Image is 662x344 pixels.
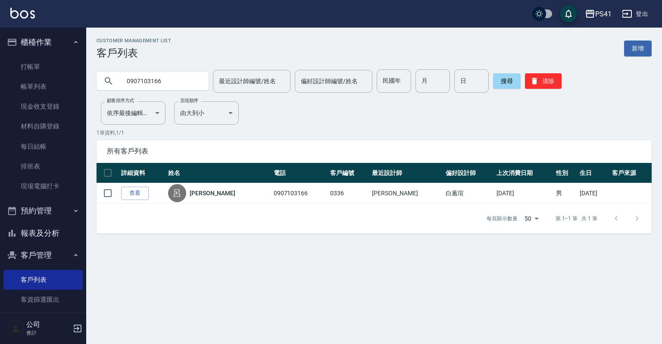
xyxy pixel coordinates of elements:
[328,183,370,203] td: 0336
[578,163,610,183] th: 生日
[3,270,83,290] a: 客戶列表
[370,183,443,203] td: [PERSON_NAME]
[554,163,578,183] th: 性別
[487,215,518,222] p: 每頁顯示數量
[556,215,597,222] p: 第 1–1 筆 共 1 筆
[26,329,70,337] p: 會計
[624,41,652,56] a: 新增
[3,57,83,77] a: 打帳單
[595,9,612,19] div: PS41
[121,187,149,200] a: 查看
[443,183,494,203] td: 白蕙瑄
[443,163,494,183] th: 偏好設計師
[610,163,652,183] th: 客戶來源
[168,184,186,202] div: 呂
[3,176,83,196] a: 現場電腦打卡
[3,200,83,222] button: 預約管理
[174,101,239,125] div: 由大到小
[581,5,615,23] button: PS41
[521,207,542,230] div: 50
[3,97,83,116] a: 現金收支登錄
[119,163,166,183] th: 詳細資料
[525,73,562,89] button: 清除
[554,183,578,203] td: 男
[3,310,83,329] a: 卡券管理
[97,129,652,137] p: 1 筆資料, 1 / 1
[493,73,521,89] button: 搜尋
[3,222,83,244] button: 報表及分析
[3,116,83,136] a: 材料自購登錄
[3,244,83,266] button: 客戶管理
[7,320,24,337] img: Person
[560,5,577,22] button: save
[3,77,83,97] a: 帳單列表
[494,183,554,203] td: [DATE]
[180,97,198,104] label: 呈現順序
[328,163,370,183] th: 客戶編號
[370,163,443,183] th: 最近設計師
[3,31,83,53] button: 櫃檯作業
[26,320,70,329] h5: 公司
[272,183,328,203] td: 0907103166
[121,69,202,93] input: 搜尋關鍵字
[107,97,134,104] label: 顧客排序方式
[272,163,328,183] th: 電話
[97,38,171,44] h2: Customer Management List
[618,6,652,22] button: 登出
[166,163,272,183] th: 姓名
[578,183,610,203] td: [DATE]
[3,137,83,156] a: 每日結帳
[101,101,165,125] div: 依序最後編輯時間
[3,290,83,310] a: 客資篩選匯出
[494,163,554,183] th: 上次消費日期
[107,147,641,156] span: 所有客戶列表
[190,189,235,197] a: [PERSON_NAME]
[97,47,171,59] h3: 客戶列表
[10,8,35,19] img: Logo
[3,156,83,176] a: 排班表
